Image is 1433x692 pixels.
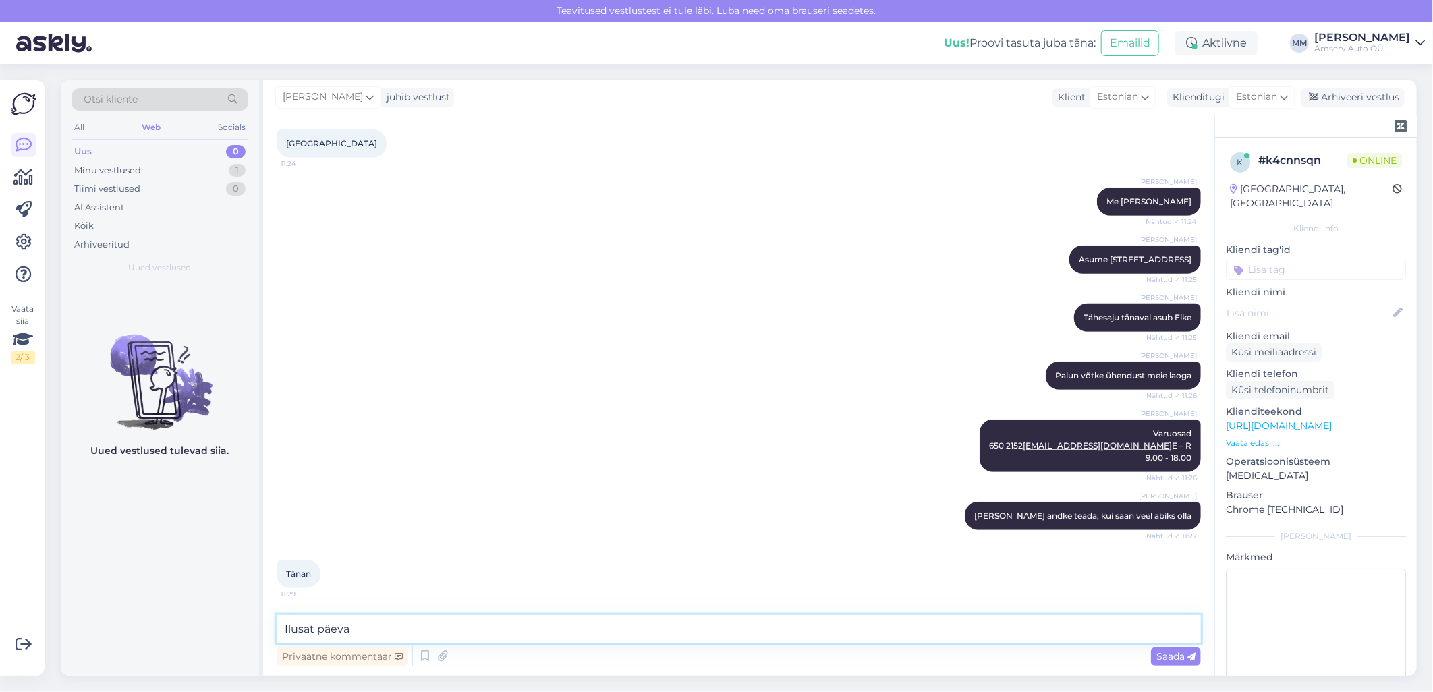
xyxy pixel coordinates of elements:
[1167,90,1225,105] div: Klienditugi
[11,303,35,364] div: Vaata siia
[1226,285,1406,299] p: Kliendi nimi
[283,90,363,105] span: [PERSON_NAME]
[1301,88,1405,107] div: Arhiveeri vestlus
[944,36,970,49] b: Uus!
[139,119,163,136] div: Web
[11,351,35,364] div: 2 / 3
[1258,152,1347,169] div: # k4cnnsqn
[84,92,138,107] span: Otsi kliente
[1226,223,1406,235] div: Kliendi info
[1230,182,1393,210] div: [GEOGRAPHIC_DATA], [GEOGRAPHIC_DATA]
[286,138,377,148] span: [GEOGRAPHIC_DATA]
[381,90,450,105] div: juhib vestlust
[74,201,124,214] div: AI Assistent
[1139,491,1197,501] span: [PERSON_NAME]
[1314,32,1410,43] div: [PERSON_NAME]
[61,310,259,432] img: No chats
[1226,530,1406,542] div: [PERSON_NAME]
[989,428,1191,463] span: Varuosad 650 2152 E – R 9.00 - 18.00
[1347,153,1402,168] span: Online
[1226,488,1406,502] p: Brauser
[215,119,248,136] div: Socials
[1023,440,1172,451] a: [EMAIL_ADDRESS][DOMAIN_NAME]
[1314,32,1425,54] a: [PERSON_NAME]Amserv Auto OÜ
[74,219,94,233] div: Kõik
[1237,157,1243,167] span: k
[974,511,1191,521] span: [PERSON_NAME] andke teada, kui saan veel abiks olla
[1139,235,1197,245] span: [PERSON_NAME]
[1139,293,1197,303] span: [PERSON_NAME]
[74,182,140,196] div: Tiimi vestlused
[72,119,87,136] div: All
[1226,550,1406,565] p: Märkmed
[91,444,229,458] p: Uued vestlused tulevad siia.
[1226,469,1406,483] p: [MEDICAL_DATA]
[1226,381,1334,399] div: Küsi telefoninumbrit
[1226,437,1406,449] p: Vaata edasi ...
[1146,531,1197,541] span: Nähtud ✓ 11:27
[286,569,311,579] span: Tänan
[944,35,1096,51] div: Proovi tasuta juba täna:
[281,158,331,169] span: 11:24
[1227,306,1390,320] input: Lisa nimi
[1146,217,1197,227] span: Nähtud ✓ 11:24
[1146,275,1197,285] span: Nähtud ✓ 11:25
[1055,370,1191,380] span: Palun võtke ühendust meie laoga
[226,145,246,158] div: 0
[277,615,1201,643] textarea: Ilusat päeva
[1084,312,1191,322] span: Tähesaju tänaval asub Elke
[1175,31,1258,55] div: Aktiivne
[1101,30,1159,56] button: Emailid
[1226,260,1406,280] input: Lisa tag
[1146,333,1197,343] span: Nähtud ✓ 11:25
[1146,391,1197,401] span: Nähtud ✓ 11:26
[281,589,331,599] span: 11:29
[129,262,192,274] span: Uued vestlused
[1139,177,1197,187] span: [PERSON_NAME]
[226,182,246,196] div: 0
[1314,43,1410,54] div: Amserv Auto OÜ
[74,238,130,252] div: Arhiveeritud
[229,164,246,177] div: 1
[1079,254,1191,264] span: Asume [STREET_ADDRESS]
[1052,90,1086,105] div: Klient
[1226,367,1406,381] p: Kliendi telefon
[74,145,92,158] div: Uus
[1106,196,1191,206] span: Me [PERSON_NAME]
[1146,473,1197,483] span: Nähtud ✓ 11:26
[1097,90,1138,105] span: Estonian
[1139,351,1197,361] span: [PERSON_NAME]
[1236,90,1277,105] span: Estonian
[11,91,36,117] img: Askly Logo
[1226,502,1406,517] p: Chrome [TECHNICAL_ID]
[1226,343,1322,362] div: Küsi meiliaadressi
[1226,420,1332,432] a: [URL][DOMAIN_NAME]
[1226,243,1406,257] p: Kliendi tag'id
[1395,120,1407,132] img: zendesk
[1226,405,1406,419] p: Klienditeekond
[1226,455,1406,469] p: Operatsioonisüsteem
[277,647,408,666] div: Privaatne kommentaar
[1156,650,1196,662] span: Saada
[1139,409,1197,419] span: [PERSON_NAME]
[74,164,141,177] div: Minu vestlused
[1290,34,1309,53] div: MM
[1226,329,1406,343] p: Kliendi email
